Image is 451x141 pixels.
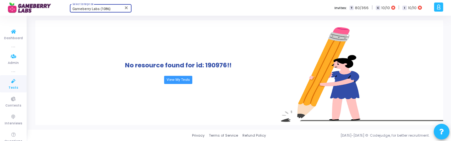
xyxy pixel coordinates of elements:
[8,85,18,91] span: Tests
[8,60,19,66] span: Admin
[266,133,443,138] div: [DATE]-[DATE] © Codejudge, for better recruitment.
[8,2,55,14] img: logo
[355,5,369,11] span: 80/366
[4,36,23,41] span: Dashboard
[5,103,21,108] span: Contests
[350,6,354,10] span: T
[209,133,238,138] a: Terms of Service
[124,5,129,10] mat-icon: Clear
[402,6,407,10] span: I
[192,133,205,138] a: Privacy
[398,4,399,11] span: |
[164,76,192,84] a: View My Tests
[376,6,380,10] span: C
[5,121,22,126] span: Interviews
[334,5,347,11] label: Invites:
[381,5,390,11] span: 10/10
[72,7,111,11] span: Gameberry Labs (1086)
[372,4,373,11] span: |
[242,133,266,138] a: Refund Policy
[408,5,417,11] span: 10/10
[125,61,231,69] h1: No resource found for id: 190976!!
